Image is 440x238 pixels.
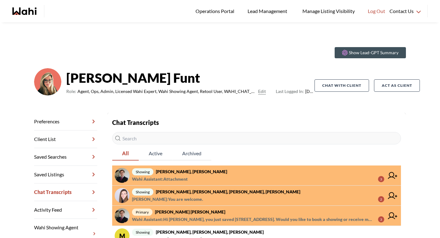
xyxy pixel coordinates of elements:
strong: [PERSON_NAME], [PERSON_NAME] [156,169,227,174]
span: Wahi Assistant : Hi [PERSON_NAME], you just saved [STREET_ADDRESS]. Would you like to book a show... [132,216,373,223]
span: Role: [66,88,76,95]
p: Show Lead-GPT Summary [349,50,398,56]
strong: [PERSON_NAME] Funt [66,68,315,87]
span: [PERSON_NAME] : You are welcome. [132,196,203,203]
img: chat avatar [115,168,130,183]
span: Log Out [368,7,385,15]
input: Search [112,132,401,144]
a: showing[PERSON_NAME], [PERSON_NAME], [PERSON_NAME], [PERSON_NAME][PERSON_NAME]:You are welcome.2 [112,186,401,206]
a: Saved Listings [34,166,97,183]
img: chat avatar [115,188,130,203]
a: Chat Transcripts [34,183,97,201]
span: showing [132,188,153,196]
a: Activity Feed [34,201,97,219]
strong: Chat Transcripts [112,119,159,126]
strong: [PERSON_NAME], [PERSON_NAME], [PERSON_NAME], [PERSON_NAME] [156,189,300,194]
a: Preferences [34,113,97,130]
span: Lead Management [248,7,289,15]
span: Last Logged In: [276,89,304,94]
span: Wahi Assistant : Attachment [132,175,188,183]
div: 3 [378,216,384,223]
a: Client List [34,130,97,148]
button: Act as Client [374,79,420,92]
strong: [PERSON_NAME], [PERSON_NAME], [PERSON_NAME] [156,229,264,235]
a: Saved Searches [34,148,97,166]
span: showing [132,229,153,236]
button: All [112,147,139,161]
span: Agent, Ops, Admin, Licensed Wahi Expert, Wahi Showing Agent, Retool User, WAHI_CHAT_MODERATOR [77,88,256,95]
button: Archived [172,147,211,161]
img: ef0591e0ebeb142b.png [34,68,61,95]
div: 2 [378,196,384,202]
span: Operations Portal [196,7,236,15]
a: primary[PERSON_NAME] [PERSON_NAME]Wahi Assistant:Hi [PERSON_NAME], you just saved [STREET_ADDRESS... [112,206,401,226]
button: Active [139,147,172,161]
a: showing[PERSON_NAME], [PERSON_NAME]Wahi Assistant:Attachment3 [112,165,401,186]
button: Show Lead-GPT Summary [335,47,406,58]
span: Manage Listing Visibility [301,7,357,15]
div: 3 [378,176,384,182]
span: [DATE] [276,88,315,95]
button: Chat with client [315,79,369,92]
strong: [PERSON_NAME] [PERSON_NAME] [155,209,225,214]
span: showing [132,168,153,175]
img: chat avatar [115,208,130,223]
span: primary [132,209,152,216]
button: Edit [258,88,266,95]
a: Wahi homepage [12,7,37,15]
